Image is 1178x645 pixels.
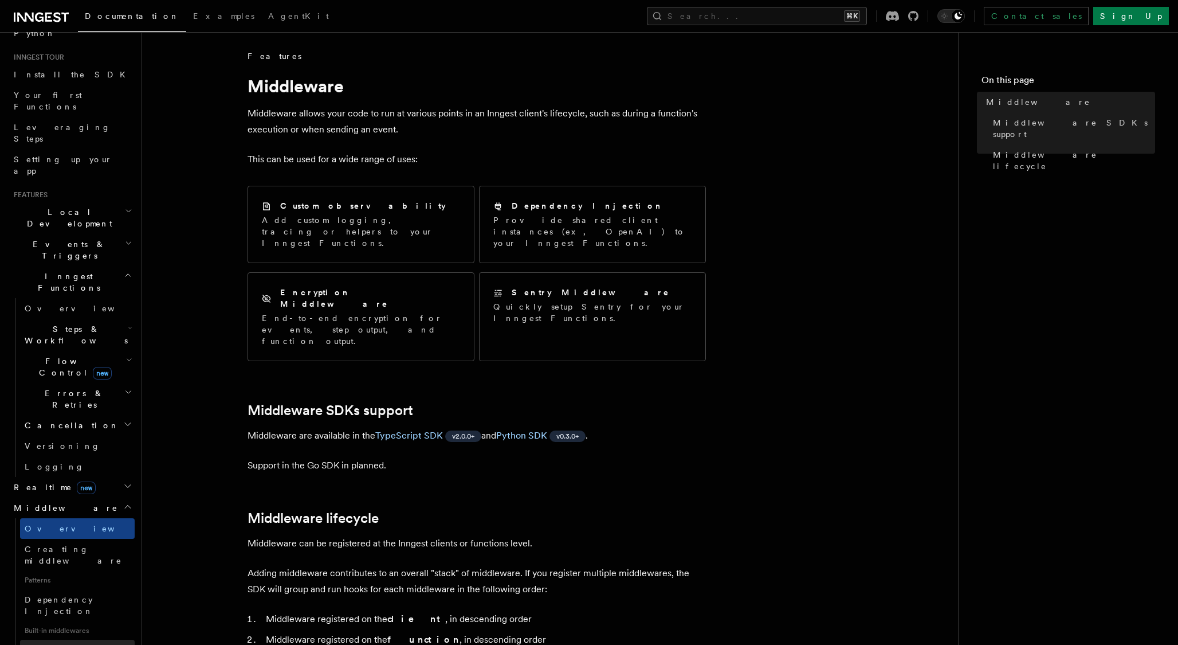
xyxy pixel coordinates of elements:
[988,144,1155,177] a: Middleware lifecycle
[479,272,706,361] a: Sentry MiddlewareQuickly setup Sentry for your Inngest Functions.
[387,634,460,645] strong: function
[9,202,135,234] button: Local Development
[20,415,135,436] button: Cancellation
[248,50,301,62] span: Features
[9,239,125,261] span: Events & Triggers
[993,149,1155,172] span: Middleware lifecycle
[9,206,125,229] span: Local Development
[20,571,135,589] span: Patterns
[248,151,706,167] p: This can be used for a wide range of uses:
[248,428,706,444] p: Middleware are available in the and .
[20,621,135,640] span: Built-in middlewares
[496,430,547,441] a: Python SDK
[20,355,126,378] span: Flow Control
[9,64,135,85] a: Install the SDK
[25,595,93,616] span: Dependency Injection
[193,11,254,21] span: Examples
[20,539,135,571] a: Creating middleware
[280,287,460,310] h2: Encryption Middleware
[14,91,82,111] span: Your first Functions
[512,200,663,212] h2: Dependency Injection
[77,482,96,494] span: new
[78,3,186,32] a: Documentation
[248,535,706,552] p: Middleware can be registered at the Inngest clients or functions level.
[9,85,135,117] a: Your first Functions
[647,7,867,25] button: Search...⌘K
[262,611,706,627] li: Middleware registered on the , in descending order
[993,117,1155,140] span: Middleware SDKs support
[375,430,443,441] a: TypeScript SDK
[14,155,112,175] span: Setting up your app
[9,53,64,62] span: Inngest tour
[248,565,706,597] p: Adding middleware contributes to an overall "stack" of middleware. If you register multiple middl...
[248,76,706,96] h1: Middleware
[9,298,135,477] div: Inngest Functions
[248,186,474,263] a: Custom observabilityAdd custom logging, tracing or helpers to your Inngest Functions.
[9,234,135,266] button: Events & Triggers
[9,477,135,498] button: Realtimenew
[1093,7,1169,25] a: Sign Up
[9,190,48,200] span: Features
[248,510,379,526] a: Middleware lifecycle
[844,10,860,22] kbd: ⌘K
[280,200,446,212] h2: Custom observability
[248,272,474,361] a: Encryption MiddlewareEnd-to-end encryption for events, step output, and function output.
[248,105,706,138] p: Middleware allows your code to run at various points in an Inngest client's lifecycle, such as du...
[984,7,1089,25] a: Contact sales
[25,545,122,565] span: Creating middleware
[9,149,135,181] a: Setting up your app
[981,73,1155,92] h4: On this page
[14,29,56,38] span: Python
[556,432,579,441] span: v0.3.0+
[262,312,460,347] p: End-to-end encryption for events, step output, and function output.
[20,351,135,383] button: Flow Controlnew
[25,304,143,313] span: Overview
[261,3,336,31] a: AgentKit
[20,388,124,411] span: Errors & Retries
[20,298,135,319] a: Overview
[14,70,132,79] span: Install the SDK
[25,441,100,451] span: Versioning
[9,482,96,493] span: Realtime
[20,319,135,351] button: Steps & Workflows
[20,383,135,415] button: Errors & Retries
[512,287,670,298] h2: Sentry Middleware
[986,96,1090,108] span: Middleware
[937,9,965,23] button: Toggle dark mode
[262,214,460,249] p: Add custom logging, tracing or helpers to your Inngest Functions.
[9,23,135,44] a: Python
[493,214,692,249] p: Provide shared client instances (ex, OpenAI) to your Inngest Functions.
[248,402,413,419] a: Middleware SDKs support
[493,301,692,324] p: Quickly setup Sentry for your Inngest Functions.
[9,271,124,294] span: Inngest Functions
[988,112,1155,144] a: Middleware SDKs support
[20,518,135,539] a: Overview
[25,462,84,471] span: Logging
[981,92,1155,112] a: Middleware
[20,420,119,431] span: Cancellation
[387,613,445,624] strong: client
[9,117,135,149] a: Leveraging Steps
[20,589,135,621] a: Dependency Injection
[9,266,135,298] button: Inngest Functions
[479,186,706,263] a: Dependency InjectionProvide shared client instances (ex, OpenAI) to your Inngest Functions.
[20,436,135,456] a: Versioning
[20,456,135,477] a: Logging
[25,524,143,533] span: Overview
[248,458,706,474] p: Support in the Go SDK in planned.
[93,367,112,380] span: new
[452,432,474,441] span: v2.0.0+
[9,502,118,514] span: Middleware
[268,11,329,21] span: AgentKit
[20,323,128,346] span: Steps & Workflows
[9,498,135,518] button: Middleware
[14,123,111,143] span: Leveraging Steps
[85,11,179,21] span: Documentation
[186,3,261,31] a: Examples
